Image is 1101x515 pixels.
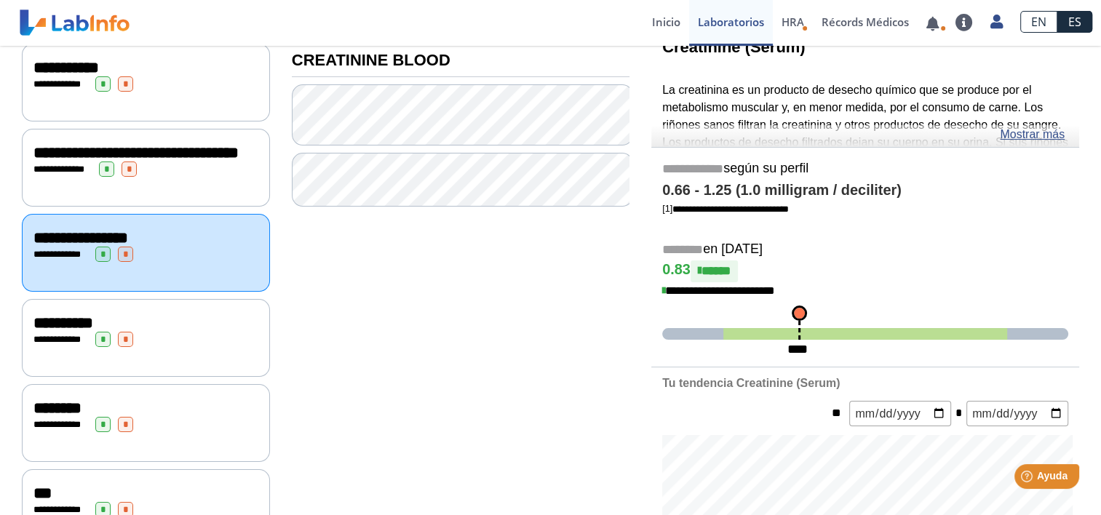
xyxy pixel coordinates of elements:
h4: 0.83 [662,260,1068,282]
b: Creatinine (Serum) [662,38,805,56]
a: EN [1020,11,1057,33]
span: HRA [782,15,804,29]
h5: según su perfil [662,161,1068,177]
a: [1] [662,203,789,214]
input: mm/dd/yyyy [966,401,1068,426]
b: Tu tendencia Creatinine (Serum) [662,377,840,389]
h5: en [DATE] [662,241,1068,258]
b: CREATININE BLOOD [292,51,450,69]
input: mm/dd/yyyy [849,401,951,426]
a: Mostrar más [1000,126,1065,143]
iframe: Help widget launcher [971,458,1085,499]
h4: 0.66 - 1.25 (1.0 milligram / deciliter) [662,182,1068,199]
a: ES [1057,11,1092,33]
p: La creatinina es un producto de desecho químico que se produce por el metabolismo muscular y, en ... [662,81,1068,273]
